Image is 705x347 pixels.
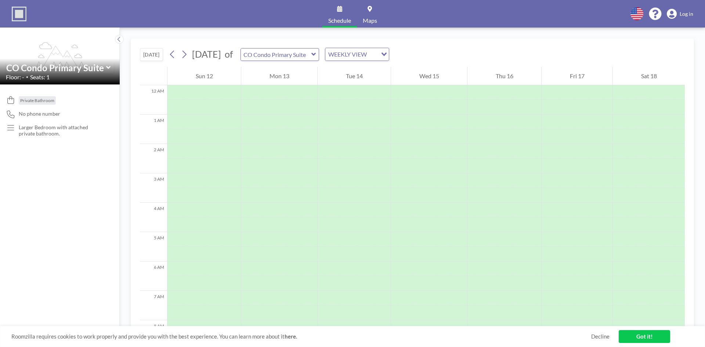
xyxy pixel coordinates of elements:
div: Mon 13 [241,67,317,85]
a: Log in [667,9,693,19]
input: CO Condo Primary Suite [241,48,311,61]
div: 2 AM [140,144,167,173]
div: Thu 16 [467,67,541,85]
span: Schedule [328,18,351,24]
div: Search for option [325,48,389,61]
a: Got it! [619,330,670,343]
a: Decline [591,333,610,340]
span: No phone number [19,111,60,117]
span: of [225,48,233,60]
span: Roomzilla requires cookies to work properly and provide you with the best experience. You can lea... [11,333,591,340]
input: Search for option [369,50,377,59]
div: Fri 17 [542,67,612,85]
span: Maps [363,18,377,24]
span: Private Bathroom [20,98,54,103]
p: Larger Bedroom with attached private bathroom. [19,124,105,137]
div: Wed 15 [391,67,467,85]
div: 3 AM [140,173,167,203]
span: Log in [680,11,693,17]
div: Sun 12 [167,67,241,85]
img: organization-logo [12,7,26,21]
span: [DATE] [192,48,221,59]
div: 5 AM [140,232,167,261]
span: Seats: 1 [30,73,50,81]
div: 4 AM [140,203,167,232]
span: Floor: - [6,73,24,81]
div: 6 AM [140,261,167,291]
div: Tue 14 [318,67,391,85]
div: 12 AM [140,85,167,115]
input: CO Condo Primary Suite [6,62,106,73]
span: • [26,75,28,79]
div: 7 AM [140,291,167,320]
a: here. [285,333,297,340]
span: WEEKLY VIEW [327,50,368,59]
button: [DATE] [140,48,163,61]
div: Sat 18 [613,67,685,85]
div: 1 AM [140,115,167,144]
